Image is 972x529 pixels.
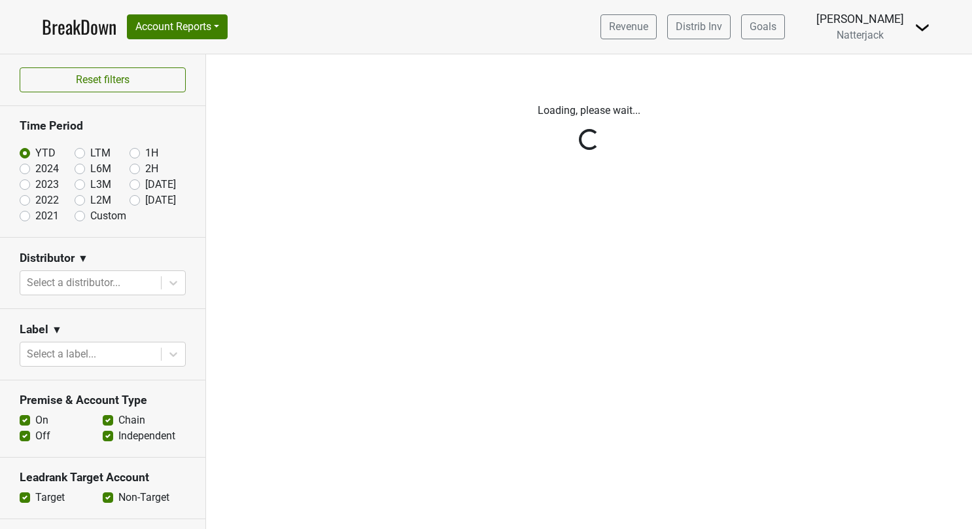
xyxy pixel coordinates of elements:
a: Revenue [600,14,657,39]
a: Goals [741,14,785,39]
button: Account Reports [127,14,228,39]
span: Natterjack [837,29,884,41]
div: [PERSON_NAME] [816,10,904,27]
a: Distrib Inv [667,14,731,39]
a: BreakDown [42,13,116,41]
img: Dropdown Menu [914,20,930,35]
p: Loading, please wait... [226,103,952,119]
